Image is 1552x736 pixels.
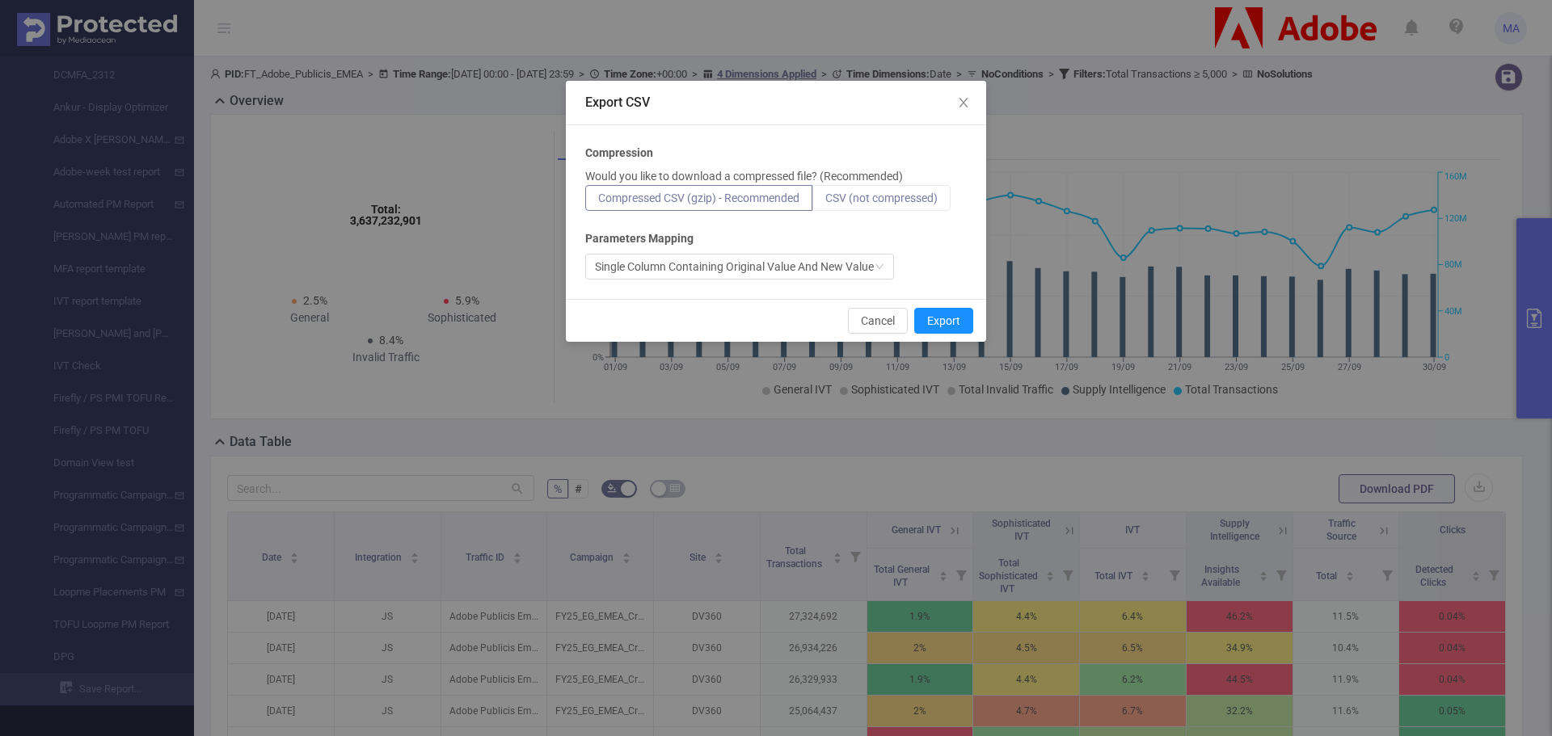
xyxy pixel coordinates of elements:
i: icon: down [875,262,884,273]
p: Would you like to download a compressed file? (Recommended) [585,168,903,185]
button: Cancel [848,308,908,334]
span: Compressed CSV (gzip) - Recommended [598,191,799,204]
i: icon: close [957,96,970,109]
button: Close [941,81,986,126]
b: Parameters Mapping [585,230,694,247]
span: CSV (not compressed) [825,191,938,204]
div: Single Column Containing Original Value And New Value [595,254,874,279]
button: Export [914,308,973,334]
div: Export CSV [585,94,967,111]
b: Compression [585,145,653,162]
